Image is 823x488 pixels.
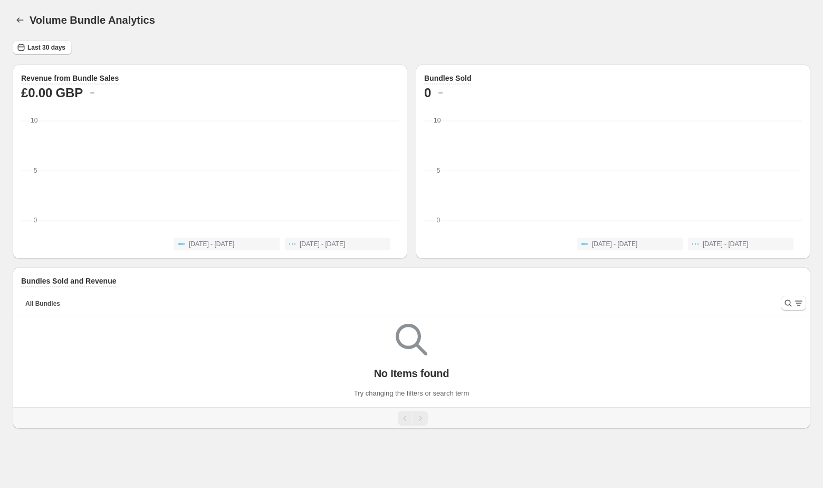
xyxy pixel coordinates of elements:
h2: 0 [424,85,431,101]
h2: £0.00 GBP [21,85,83,101]
span: Last 30 days [27,43,65,52]
nav: Pagination [13,407,810,429]
h1: Volume Bundle Analytics [30,14,155,26]
button: Search and filter results [781,296,806,311]
h3: Bundles Sold and Revenue [21,276,116,286]
button: [DATE] - [DATE] [285,238,390,250]
text: 10 [434,117,441,124]
text: 5 [34,167,37,174]
span: All Bundles [25,299,60,308]
span: [DATE] - [DATE] [189,240,234,248]
span: [DATE] - [DATE] [592,240,637,248]
h3: Revenue from Bundle Sales [21,73,119,83]
span: [DATE] - [DATE] [703,240,748,248]
text: 0 [34,217,37,224]
p: Try changing the filters or search term [354,388,469,399]
text: 5 [437,167,441,174]
button: [DATE] - [DATE] [688,238,793,250]
button: Last 30 days [13,40,72,55]
button: [DATE] - [DATE] [577,238,683,250]
text: 10 [31,117,38,124]
text: 0 [437,217,441,224]
h3: Bundles Sold [424,73,471,83]
span: [DATE] - [DATE] [300,240,345,248]
button: [DATE] - [DATE] [174,238,280,250]
p: No Items found [374,367,449,380]
img: Empty search results [396,324,427,355]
